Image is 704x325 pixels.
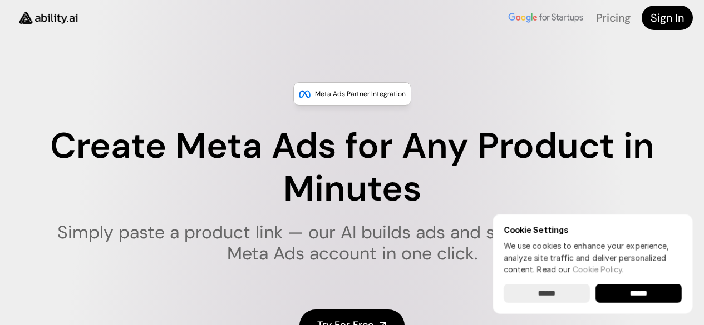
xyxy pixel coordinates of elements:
[35,125,669,211] h1: Create Meta Ads for Any Product in Minutes
[642,6,693,30] a: Sign In
[651,10,684,26] h4: Sign In
[504,240,682,275] p: We use cookies to enhance your experience, analyze site traffic and deliver personalized content.
[596,11,631,25] a: Pricing
[504,225,682,234] h6: Cookie Settings
[315,88,406,99] p: Meta Ads Partner Integration
[573,264,622,274] a: Cookie Policy
[537,264,624,274] span: Read our .
[35,222,669,264] h1: Simply paste a product link — our AI builds ads and sends them to your Meta Ads account in one cl...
